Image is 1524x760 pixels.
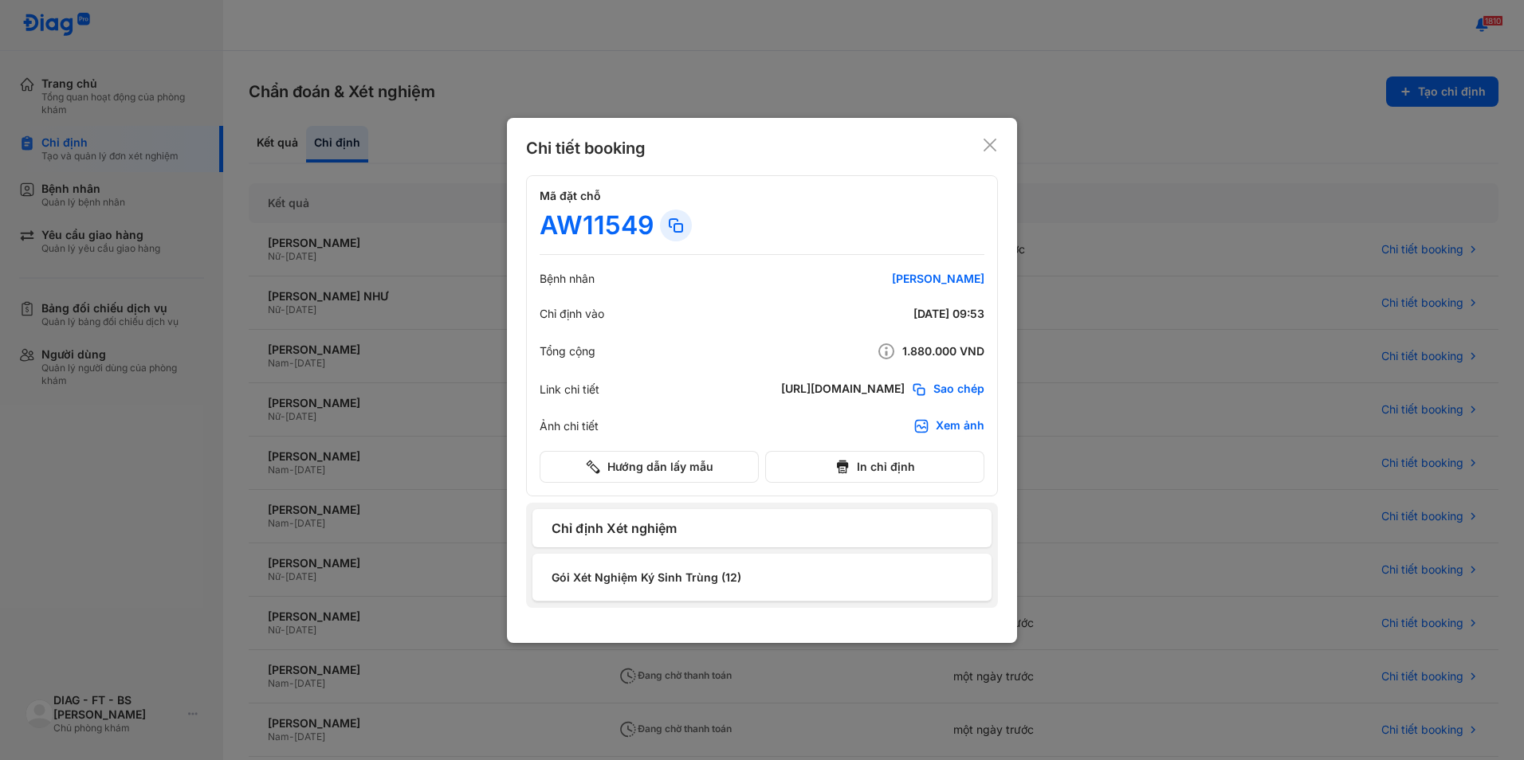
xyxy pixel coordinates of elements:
[540,189,984,203] h4: Mã đặt chỗ
[552,519,972,538] span: Chỉ định Xét nghiệm
[793,342,984,361] div: 1.880.000 VND
[765,451,984,483] button: In chỉ định
[540,382,599,397] div: Link chi tiết
[540,210,654,241] div: AW11549
[540,307,604,321] div: Chỉ định vào
[936,418,984,434] div: Xem ảnh
[540,451,759,483] button: Hướng dẫn lấy mẫu
[540,344,595,358] div: Tổng cộng
[793,307,984,321] div: [DATE] 09:53
[540,272,595,286] div: Bệnh nhân
[526,137,646,159] div: Chi tiết booking
[540,419,599,433] div: Ảnh chi tiết
[933,382,984,398] span: Sao chép
[793,272,984,286] div: [PERSON_NAME]
[552,569,972,586] span: Gói Xét Nghiệm Ký Sinh Trùng (12)
[781,382,905,398] div: [URL][DOMAIN_NAME]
